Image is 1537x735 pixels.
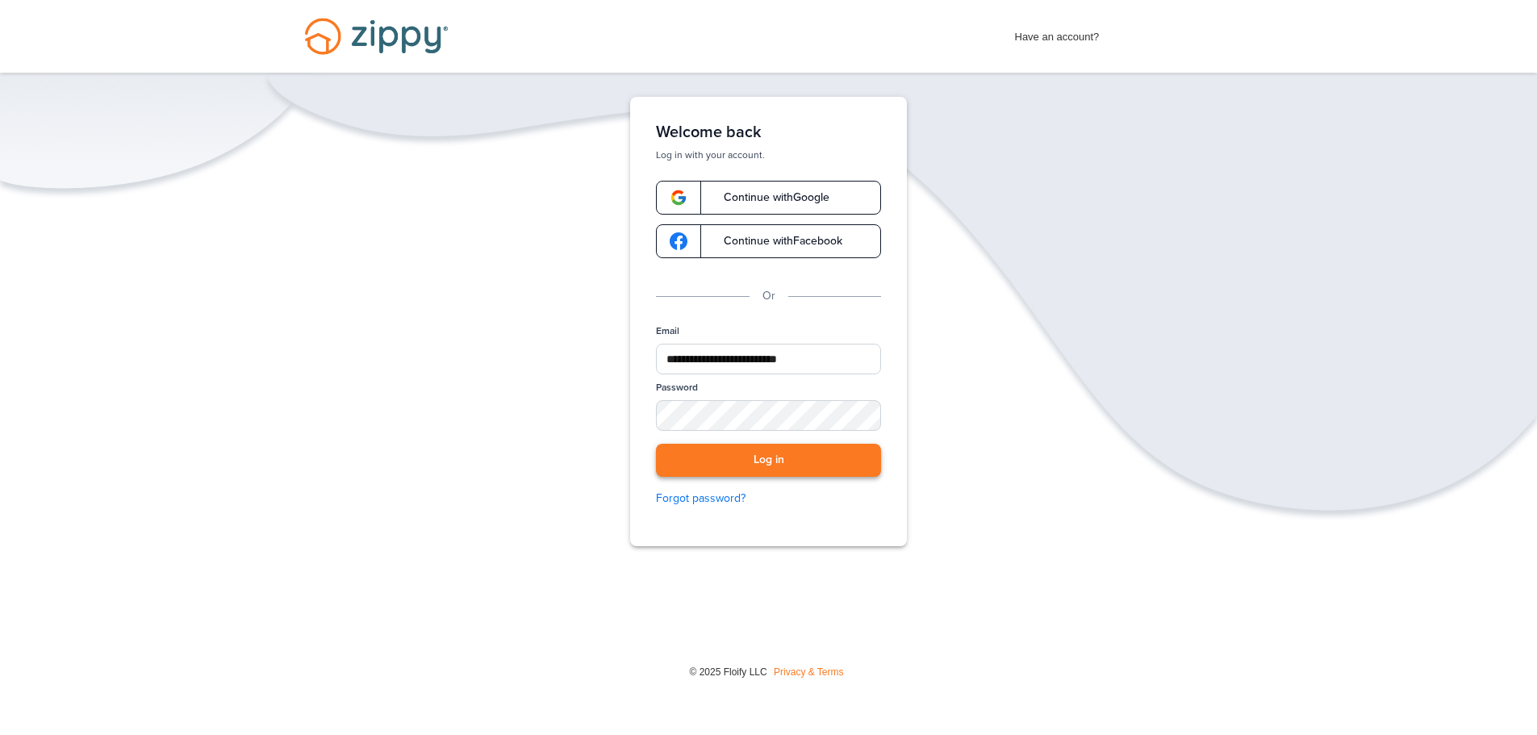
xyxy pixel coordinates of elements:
span: Have an account? [1015,20,1100,46]
p: Or [762,287,775,305]
label: Email [656,324,679,338]
input: Email [656,344,881,374]
p: Log in with your account. [656,148,881,161]
a: google-logoContinue withFacebook [656,224,881,258]
span: Continue with Google [708,192,829,203]
span: Continue with Facebook [708,236,842,247]
h1: Welcome back [656,123,881,142]
label: Password [656,381,698,395]
span: © 2025 Floify LLC [689,666,766,678]
button: Log in [656,444,881,477]
input: Password [656,400,881,431]
a: Privacy & Terms [774,666,843,678]
a: google-logoContinue withGoogle [656,181,881,215]
a: Forgot password? [656,490,881,507]
img: google-logo [670,232,687,250]
img: google-logo [670,189,687,207]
